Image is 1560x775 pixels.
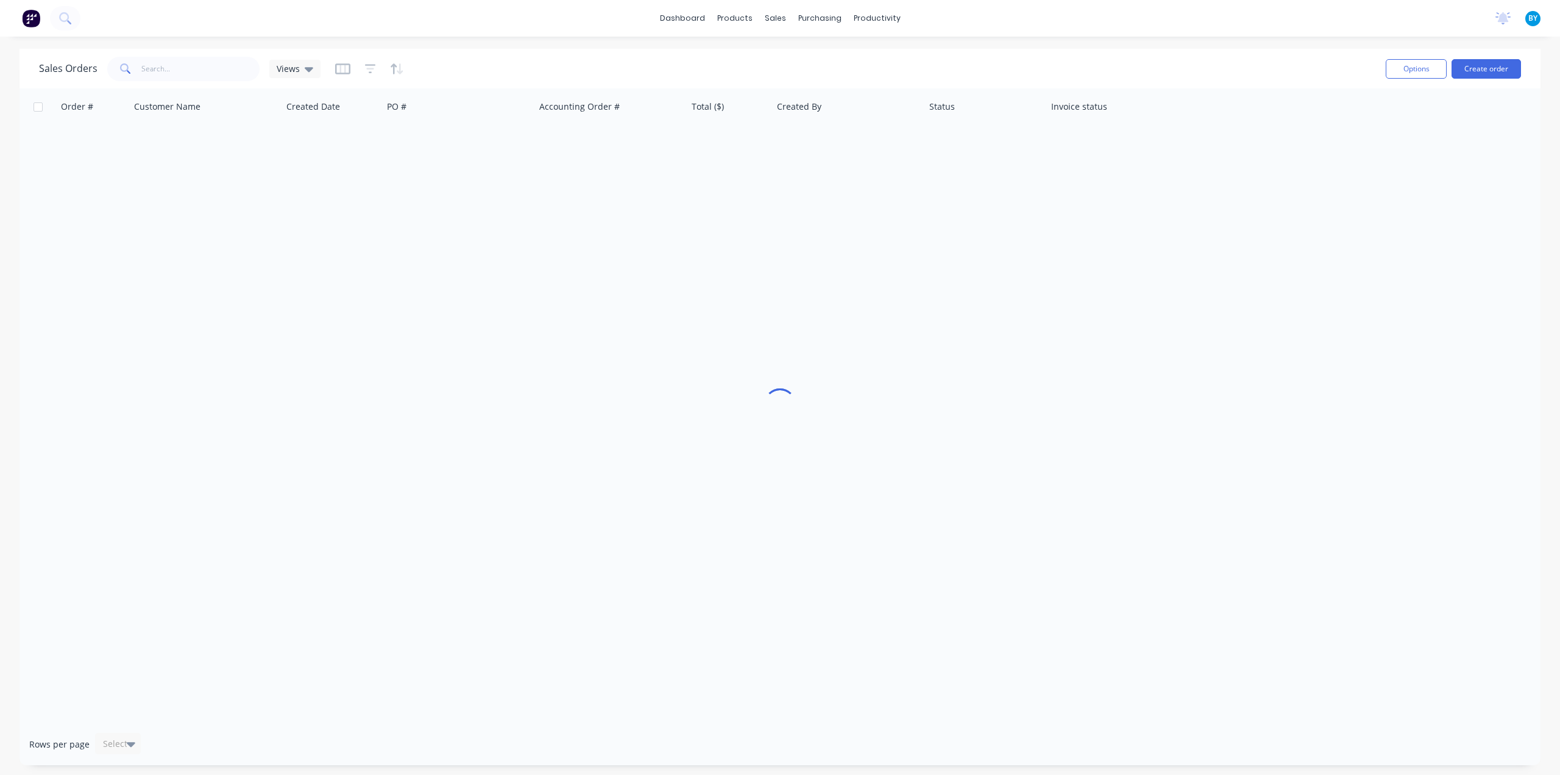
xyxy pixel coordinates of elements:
[61,101,93,113] div: Order #
[29,738,90,751] span: Rows per page
[1528,13,1537,24] span: BY
[1051,101,1107,113] div: Invoice status
[792,9,848,27] div: purchasing
[929,101,955,113] div: Status
[711,9,759,27] div: products
[1452,59,1521,79] button: Create order
[277,62,300,75] span: Views
[103,738,135,750] div: Select...
[848,9,907,27] div: productivity
[141,57,260,81] input: Search...
[22,9,40,27] img: Factory
[759,9,792,27] div: sales
[1386,59,1447,79] button: Options
[654,9,711,27] a: dashboard
[134,101,200,113] div: Customer Name
[387,101,406,113] div: PO #
[286,101,340,113] div: Created Date
[39,63,97,74] h1: Sales Orders
[777,101,821,113] div: Created By
[539,101,620,113] div: Accounting Order #
[692,101,724,113] div: Total ($)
